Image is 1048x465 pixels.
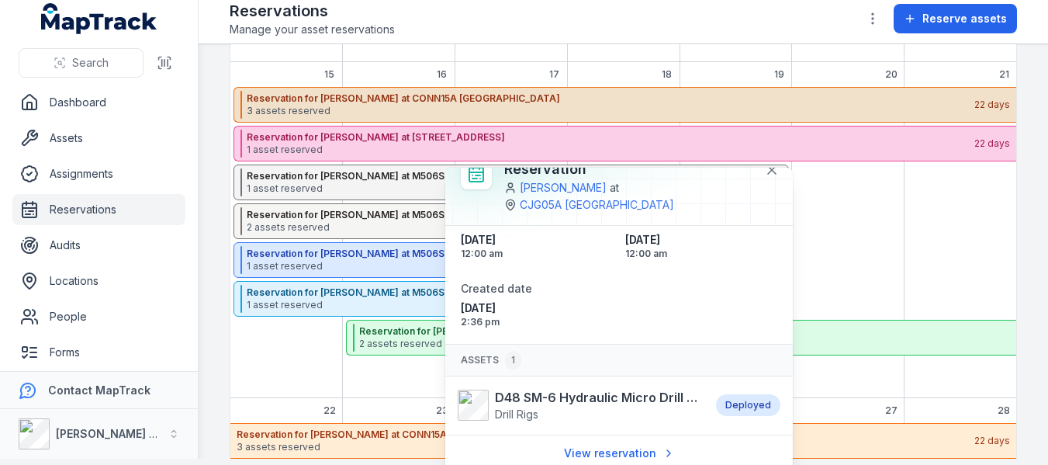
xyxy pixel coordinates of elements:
a: D48 SM-6 Hydraulic Micro Drill RigDrill Rigs [458,388,700,422]
span: 20 [885,68,898,81]
a: Assets [12,123,185,154]
span: [DATE] [461,232,613,248]
button: Reserve assets [894,4,1017,33]
button: Reservation for [PERSON_NAME] at M506S M8 and M5E Mainline Tunnels1 asset reserved5 days [233,242,789,278]
strong: Contact MapTrack [48,383,150,397]
div: 1 [505,351,521,370]
span: [DATE] [461,300,613,316]
strong: [PERSON_NAME] Group [56,427,183,440]
h3: Reservation [504,158,752,180]
span: 23 [436,404,448,417]
strong: Reservation for [PERSON_NAME] at M506S M8 and M5E Mainline Tunnels [247,170,750,182]
strong: D48 SM-6 Hydraulic Micro Drill Rig [495,388,700,407]
a: [PERSON_NAME] [520,180,607,196]
span: 3 assets reserved [237,441,973,453]
span: Assets [461,351,521,370]
button: Reservation for [PERSON_NAME] at M506S M8 and M5E Mainline Tunnels1 asset reserved5 days [233,281,789,317]
time: 9/15/2025, 12:00:00 AM [461,232,613,260]
strong: Reservation for [PERSON_NAME] at [STREET_ADDRESS] [247,131,973,144]
button: Search [19,48,144,78]
span: 3 assets reserved [247,105,973,117]
span: 28 [998,404,1010,417]
span: 17 [549,68,559,81]
span: [DATE] [625,232,777,248]
span: 15 [324,68,334,81]
button: Reservation for [PERSON_NAME] at M506S M8 and M5E Mainline Tunnels2 assets reserved5 days [233,203,789,239]
span: Reserve assets [922,11,1007,26]
a: People [12,301,185,332]
span: Created date [461,282,532,295]
span: 2 assets reserved [247,221,750,234]
span: 12:00 am [461,248,613,260]
span: 22 [323,404,336,417]
span: Search [72,55,109,71]
time: 9/3/2025, 2:36:31 PM [461,300,613,328]
span: 1 asset reserved [247,182,750,195]
strong: Reservation for [PERSON_NAME] at M506S M8 and M5E Mainline Tunnels [247,248,750,260]
a: Forms [12,337,185,368]
span: 1 asset reserved [247,260,750,272]
span: 19 [774,68,784,81]
time: 10/6/2025, 12:00:00 AM [625,232,777,260]
span: Drill Rigs [495,408,538,421]
a: CJG05A [GEOGRAPHIC_DATA] [520,197,674,213]
span: 18 [662,68,672,81]
span: Manage your asset reservations [230,22,395,37]
strong: Reservation for [PERSON_NAME] at CONN15A [GEOGRAPHIC_DATA] [237,429,973,441]
a: Dashboard [12,87,185,118]
span: 16 [437,68,447,81]
button: Reservation for [PERSON_NAME] at CONN15A [GEOGRAPHIC_DATA]3 assets reserved22 days [230,423,1016,459]
span: 27 [885,404,898,417]
a: Audits [12,230,185,261]
button: Reservation for [PERSON_NAME] at CONN15A [GEOGRAPHIC_DATA]3 assets reserved22 days [233,87,1016,123]
strong: Reservation for [PERSON_NAME] at M506S M8 and M5E Mainline Tunnels [247,209,750,221]
span: 12:00 am [625,248,777,260]
span: at [610,180,619,196]
a: Assignments [12,158,185,189]
span: 2:36 pm [461,316,613,328]
a: Reservations [12,194,185,225]
strong: Reservation for [PERSON_NAME] at M506S M8 and M5E Mainline Tunnels [247,286,750,299]
span: 1 asset reserved [247,144,973,156]
span: 1 asset reserved [247,299,750,311]
span: 21 [999,68,1009,81]
button: Reservation for [PERSON_NAME] at M506S M8 and M5E Mainline Tunnels1 asset reserved5 days [233,165,789,200]
a: Locations [12,265,185,297]
div: Deployed [716,394,780,416]
strong: Reservation for [PERSON_NAME] at CONN15A [GEOGRAPHIC_DATA] [247,92,973,105]
button: Reservation for [PERSON_NAME] at [STREET_ADDRESS]1 asset reserved22 days [233,126,1016,161]
a: MapTrack [41,3,157,34]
